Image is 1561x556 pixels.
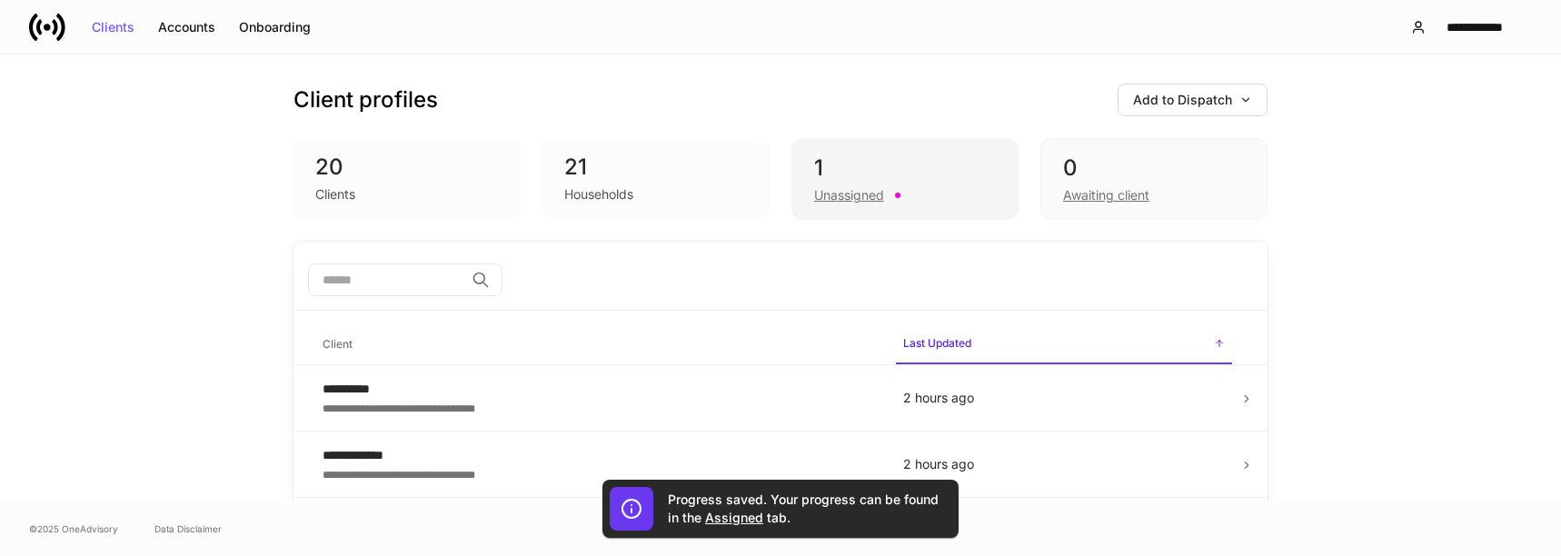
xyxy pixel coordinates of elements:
[668,491,940,527] h5: Progress saved. Your progress can be found in the tab.
[146,13,227,42] button: Accounts
[903,455,1225,473] p: 2 hours ago
[564,185,633,204] div: Households
[158,21,215,34] div: Accounts
[315,185,355,204] div: Clients
[1118,84,1268,116] button: Add to Dispatch
[323,335,353,352] h6: Client
[293,85,438,114] h3: Client profiles
[814,154,996,183] div: 1
[29,521,118,536] span: © 2025 OneAdvisory
[903,334,971,352] h6: Last Updated
[705,510,763,525] a: Assigned
[1040,138,1268,220] div: 0Awaiting client
[896,325,1232,364] span: Last Updated
[1063,186,1149,204] div: Awaiting client
[315,326,881,363] span: Client
[1063,154,1245,183] div: 0
[92,21,134,34] div: Clients
[791,138,1019,220] div: 1Unassigned
[564,153,748,182] div: 21
[227,13,323,42] button: Onboarding
[814,186,884,204] div: Unassigned
[239,21,311,34] div: Onboarding
[80,13,146,42] button: Clients
[903,389,1225,407] p: 2 hours ago
[154,521,222,536] a: Data Disclaimer
[315,153,499,182] div: 20
[1133,94,1252,106] div: Add to Dispatch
